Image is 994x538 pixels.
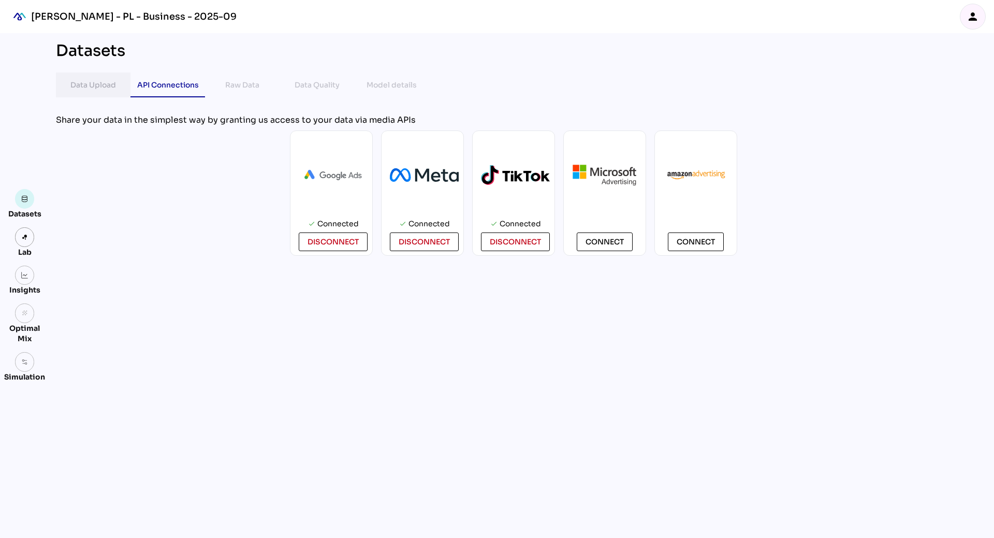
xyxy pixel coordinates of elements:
img: data.svg [21,195,28,202]
button: Connect [577,232,633,251]
div: Share your data in the simplest way by granting us access to your data via media APIs [56,114,971,126]
span: disconnect [399,236,450,248]
img: logo-tiktok-2.svg [481,165,550,185]
span: Connect [677,236,715,248]
button: disconnect [481,232,550,251]
div: Connected [408,215,450,232]
div: API Connections [137,79,199,91]
img: Meta_Platforms.svg [390,168,459,182]
div: Data Quality [295,79,340,91]
button: Connect [668,232,724,251]
img: Ads_logo_horizontal.png [299,164,368,186]
div: Insights [9,285,40,295]
i: check [490,220,498,227]
div: Lab [13,247,36,257]
div: Optimal Mix [4,323,45,344]
div: Datasets [8,209,41,219]
img: AmazonAdvertising.webp [663,169,728,182]
div: Datasets [56,41,125,60]
div: mediaROI [8,5,31,28]
span: Connect [586,236,624,248]
div: Connected [317,215,359,232]
img: microsoft.png [572,164,637,186]
div: Connected [500,215,541,232]
i: person [967,10,979,23]
img: graph.svg [21,272,28,279]
span: disconnect [490,236,541,248]
div: Data Upload [70,79,116,91]
button: disconnect [299,232,368,251]
div: [PERSON_NAME] - PL - Business - 2025-09 [31,10,237,23]
i: check [399,220,406,227]
i: check [308,220,315,227]
img: settings.svg [21,358,28,366]
div: Simulation [4,372,45,382]
div: Raw Data [225,79,259,91]
div: Model details [367,79,417,91]
span: disconnect [308,236,359,248]
img: lab.svg [21,234,28,241]
i: grain [21,310,28,317]
button: disconnect [390,232,459,251]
